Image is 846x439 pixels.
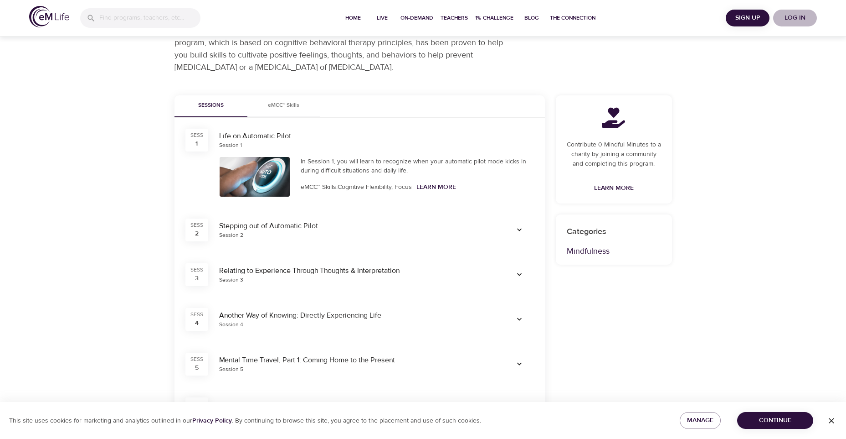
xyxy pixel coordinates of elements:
button: Manage [680,412,721,429]
div: In Session 1, you will learn to recognize when your automatic pilot mode kicks in during difficul... [301,157,534,175]
button: Continue [737,412,813,429]
div: Relating to Experience Through Thoughts & Interpretation [219,266,494,276]
div: Session 1 [219,141,242,149]
span: Live [371,13,393,23]
span: Manage [687,415,713,426]
div: Life on Automatic Pilot [219,131,534,141]
div: SESS [190,400,203,408]
div: SESS [190,311,203,319]
button: Log in [773,10,817,26]
div: 4 [195,319,199,328]
span: On-Demand [400,13,433,23]
span: 1% Challenge [475,13,513,23]
div: SESS [190,221,203,229]
div: Session 2 [219,231,243,239]
span: eMCC™ Skills: Cognitive Flexibility, Focus [301,183,412,191]
div: Mental Time Travel, Part 1: Coming Home to the Present [219,355,494,366]
div: Session 3 [219,276,243,284]
span: Home [342,13,364,23]
p: Contribute 0 Mindful Minutes to a charity by joining a community and completing this program. [567,140,661,169]
img: logo [29,6,69,27]
a: Privacy Policy [192,417,232,425]
span: Continue [744,415,806,426]
div: 1 [195,139,198,148]
div: SESS [190,266,203,274]
div: Mental Time Travel, Part 2: Gathering the Scattered Mind [219,400,494,410]
span: Sessions [180,101,242,110]
span: Learn More [594,183,634,194]
div: SESS [190,355,203,363]
span: eMCC™ Skills [253,101,315,110]
div: Stepping out of Automatic Pilot [219,221,494,231]
p: Categories [567,225,661,238]
p: Mindfulness [567,245,661,257]
div: 3 [195,274,199,283]
div: Another Way of Knowing: Directly Experiencing Life [219,310,494,321]
button: Sign Up [726,10,769,26]
span: Sign Up [729,12,766,24]
div: Session 5 [219,366,243,373]
input: Find programs, teachers, etc... [99,8,200,28]
span: Teachers [441,13,468,23]
span: Log in [777,12,813,24]
div: Session 4 [219,321,243,329]
span: The Connection [550,13,595,23]
div: 5 [195,363,199,372]
div: SESS [190,131,203,139]
a: Learn More [416,183,456,191]
span: Blog [521,13,543,23]
div: 2 [195,229,199,238]
a: Learn More [590,180,637,197]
